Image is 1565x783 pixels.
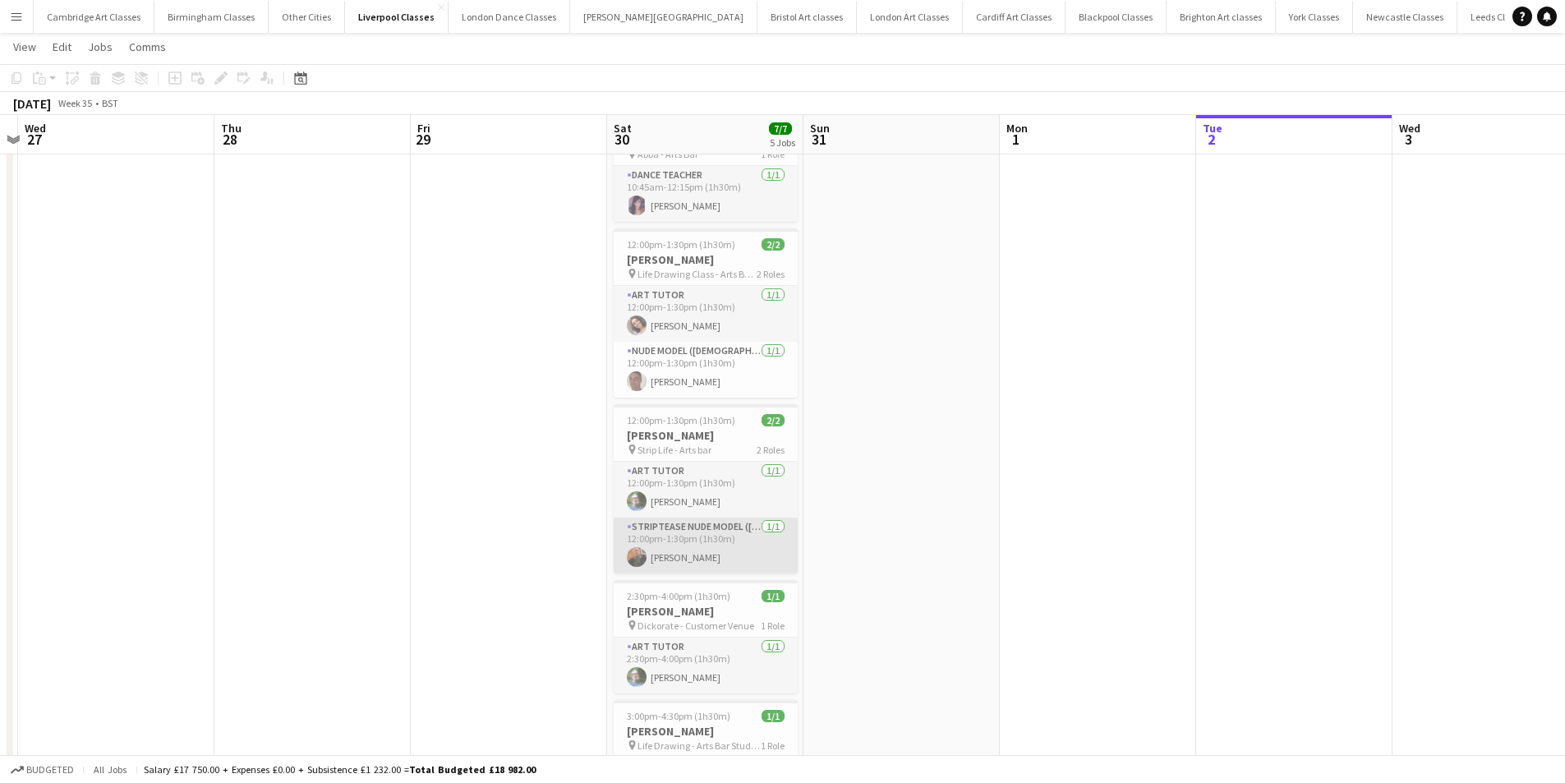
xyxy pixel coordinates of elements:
div: BST [102,97,118,109]
app-job-card: 12:00pm-1:30pm (1h30m)2/2[PERSON_NAME] Life Drawing Class - Arts Bar Studio 42 RolesArt Tutor1/11... [614,228,798,398]
span: Fri [417,121,430,136]
span: 2/2 [762,414,785,426]
span: View [13,39,36,54]
app-card-role: Art Tutor1/112:00pm-1:30pm (1h30m)[PERSON_NAME] [614,286,798,342]
button: Cambridge Art Classes [34,1,154,33]
button: Leeds Classes [1457,1,1542,33]
a: Jobs [81,36,119,58]
span: 12:00pm-1:30pm (1h30m) [627,414,735,426]
button: Bristol Art classes [757,1,857,33]
button: Liverpool Classes [345,1,449,33]
span: Mon [1006,121,1028,136]
h3: [PERSON_NAME] [614,428,798,443]
span: 2 [1200,130,1222,149]
span: Jobs [88,39,113,54]
button: Budgeted [8,761,76,779]
span: Thu [221,121,242,136]
app-card-role: Striptease Nude Model ([DEMOGRAPHIC_DATA])1/112:00pm-1:30pm (1h30m)[PERSON_NAME] [614,518,798,573]
span: Sat [614,121,632,136]
button: London Art Classes [857,1,963,33]
span: Sun [810,121,830,136]
span: Wed [1399,121,1420,136]
span: Strip Life - Arts bar [638,444,711,456]
div: 5 Jobs [770,136,795,149]
a: View [7,36,43,58]
a: Edit [46,36,78,58]
span: 3:00pm-4:30pm (1h30m) [627,710,730,722]
span: 1 [1004,130,1028,149]
a: Comms [122,36,173,58]
span: 12:00pm-1:30pm (1h30m) [627,238,735,251]
span: 1 Role [761,619,785,632]
h3: [PERSON_NAME] [614,252,798,267]
app-card-role: Dance Teacher1/110:45am-12:15pm (1h30m)[PERSON_NAME] [614,166,798,222]
button: Other Cities [269,1,345,33]
span: 1 Role [761,739,785,752]
span: 2/2 [762,238,785,251]
app-card-role: Art Tutor1/12:30pm-4:00pm (1h30m)[PERSON_NAME] [614,638,798,693]
span: All jobs [90,763,130,776]
span: Dickorate - Customer Venue [638,619,754,632]
span: Total Budgeted £18 982.00 [409,763,536,776]
h3: [PERSON_NAME] [614,724,798,739]
span: Edit [53,39,71,54]
button: Brighton Art classes [1167,1,1276,33]
span: Tue [1203,121,1222,136]
span: 30 [611,130,632,149]
span: 27 [22,130,46,149]
span: 2 Roles [757,268,785,280]
button: Blackpool Classes [1066,1,1167,33]
app-job-card: 12:00pm-1:30pm (1h30m)2/2[PERSON_NAME] Strip Life - Arts bar2 RolesArt Tutor1/112:00pm-1:30pm (1h... [614,404,798,573]
span: 1/1 [762,590,785,602]
button: Newcastle Classes [1353,1,1457,33]
button: [PERSON_NAME][GEOGRAPHIC_DATA] [570,1,757,33]
span: Life Drawing Class - Arts Bar Studio 4 [638,268,757,280]
app-card-role: Art Tutor1/112:00pm-1:30pm (1h30m)[PERSON_NAME] [614,462,798,518]
span: Week 35 [54,97,95,109]
span: 1/1 [762,710,785,722]
span: 2:30pm-4:00pm (1h30m) [627,590,730,602]
span: 29 [415,130,430,149]
app-job-card: 2:30pm-4:00pm (1h30m)1/1[PERSON_NAME] Dickorate - Customer Venue1 RoleArt Tutor1/12:30pm-4:00pm (... [614,580,798,693]
button: Birmingham Classes [154,1,269,33]
button: York Classes [1276,1,1353,33]
div: [DATE] [13,95,51,112]
span: 31 [808,130,830,149]
app-job-card: 10:45am-12:15pm (1h30m)1/1[PERSON_NAME] Abba - Arts Bar1 RoleDance Teacher1/110:45am-12:15pm (1h3... [614,108,798,222]
span: 28 [219,130,242,149]
h3: [PERSON_NAME] [614,604,798,619]
span: Wed [25,121,46,136]
span: Comms [129,39,166,54]
button: London Dance Classes [449,1,570,33]
div: Salary £17 750.00 + Expenses £0.00 + Subsistence £1 232.00 = [144,763,536,776]
span: Budgeted [26,764,74,776]
span: 7/7 [769,122,792,135]
span: Life Drawing - Arts Bar Studio 4 [638,739,761,752]
span: 3 [1397,130,1420,149]
span: 2 Roles [757,444,785,456]
button: Cardiff Art Classes [963,1,1066,33]
app-card-role: Nude Model ([DEMOGRAPHIC_DATA])1/112:00pm-1:30pm (1h30m)[PERSON_NAME] [614,342,798,398]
